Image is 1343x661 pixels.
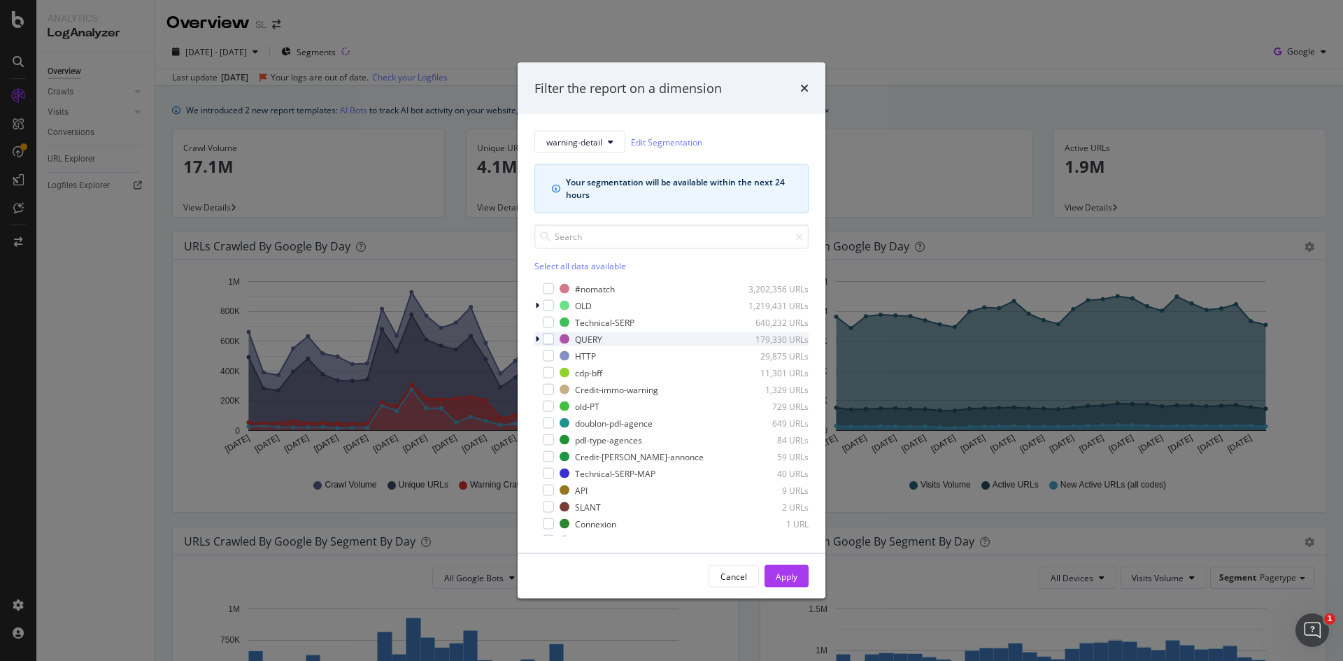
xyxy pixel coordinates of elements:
[765,565,809,588] button: Apply
[740,333,809,345] div: 179,330 URLs
[740,417,809,429] div: 649 URLs
[575,450,704,462] div: Credit-[PERSON_NAME]-annonce
[534,131,625,153] button: warning-detail
[575,518,616,529] div: Connexion
[518,62,825,599] div: modal
[740,400,809,412] div: 729 URLs
[575,299,592,311] div: OLD
[575,350,596,362] div: HTTP
[720,570,747,582] div: Cancel
[740,467,809,479] div: 40 URLs
[631,134,702,149] a: Edit Segmentation
[776,570,797,582] div: Apply
[575,534,626,546] div: launchDarkly
[575,467,655,479] div: Technical-SERP-MAP
[709,565,759,588] button: Cancel
[575,434,642,446] div: pdl-type-agences
[534,225,809,249] input: Search
[740,501,809,513] div: 2 URLs
[575,400,599,412] div: old-PT
[534,164,809,213] div: info banner
[534,79,722,97] div: Filter the report on a dimension
[1295,613,1329,647] iframe: Intercom live chat
[575,383,658,395] div: Credit-immo-warning
[575,501,601,513] div: SLANT
[575,283,615,294] div: #nomatch
[575,417,653,429] div: doublon-pdl-agence
[1324,613,1335,625] span: 1
[740,484,809,496] div: 9 URLs
[740,383,809,395] div: 1,329 URLs
[575,316,634,328] div: Technical-SERP
[740,299,809,311] div: 1,219,431 URLs
[575,484,588,496] div: API
[740,450,809,462] div: 59 URLs
[800,79,809,97] div: times
[740,350,809,362] div: 29,875 URLs
[566,176,791,201] div: Your segmentation will be available within the next 24 hours
[740,534,809,546] div: 1 URL
[740,518,809,529] div: 1 URL
[740,316,809,328] div: 640,232 URLs
[740,283,809,294] div: 3,202,356 URLs
[546,136,602,148] span: warning-detail
[575,333,602,345] div: QUERY
[575,367,602,378] div: cdp-bff
[534,260,809,272] div: Select all data available
[740,434,809,446] div: 84 URLs
[740,367,809,378] div: 11,301 URLs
